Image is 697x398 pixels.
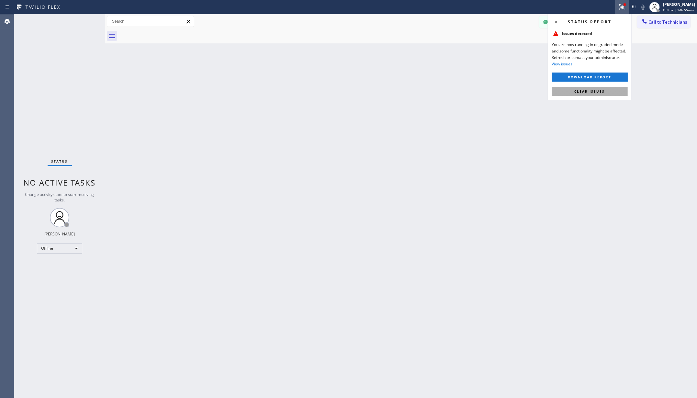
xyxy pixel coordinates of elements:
[663,8,694,12] span: Offline | 14h 55min
[638,3,647,12] button: Mute
[25,192,94,203] span: Change activity state to start receiving tasks.
[51,159,68,164] span: Status
[637,16,691,28] button: Call to Technicians
[539,16,575,28] button: Messages
[648,19,687,25] span: Call to Technicians
[24,177,96,188] span: No active tasks
[44,231,75,237] div: [PERSON_NAME]
[37,243,82,254] div: Offline
[663,2,695,7] div: [PERSON_NAME]
[107,16,194,27] input: Search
